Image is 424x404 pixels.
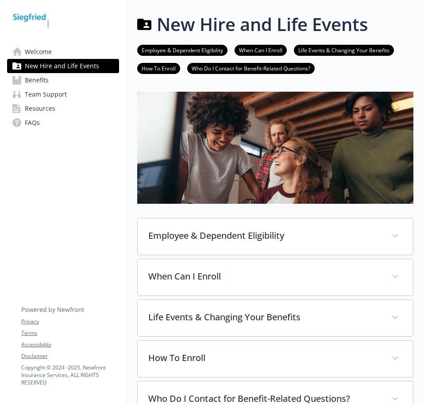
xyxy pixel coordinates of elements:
[137,92,413,204] img: new hire page banner
[25,45,52,59] span: Welcome
[25,87,67,101] span: Team Support
[294,46,394,54] a: Life Events & Changing Your Benefits
[7,116,119,130] a: FAQs
[187,64,315,72] a: Who Do I Contact for Benefit-Related Questions?
[138,300,413,336] div: Life Events & Changing Your Benefits
[148,229,381,242] p: Employee & Dependent Eligibility
[7,101,119,116] a: Resources
[7,87,119,101] a: Team Support
[235,46,287,54] a: When Can I Enroll
[21,341,119,349] a: Accessibility
[21,329,119,337] a: Terms
[25,101,55,116] span: Resources
[21,364,119,386] p: Copyright © 2024 - 2025 , Newfront Insurance Services, ALL RIGHTS RESERVED
[7,73,119,87] a: Benefits
[138,259,413,295] div: When Can I Enroll
[7,45,119,59] a: Welcome
[148,270,381,283] p: When Can I Enroll
[157,11,368,38] h1: New Hire and Life Events
[21,318,119,326] a: Privacy
[21,352,119,360] a: Disclaimer
[25,59,99,73] span: New Hire and Life Events
[25,116,40,130] span: FAQs
[137,64,180,72] a: How To Enroll
[7,59,119,73] a: New Hire and Life Events
[137,46,227,54] a: Employee & Dependent Eligibility
[25,73,49,87] span: Benefits
[148,311,381,324] p: Life Events & Changing Your Benefits
[148,351,381,365] p: How To Enroll
[138,218,413,255] div: Employee & Dependent Eligibility
[138,341,413,377] div: How To Enroll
